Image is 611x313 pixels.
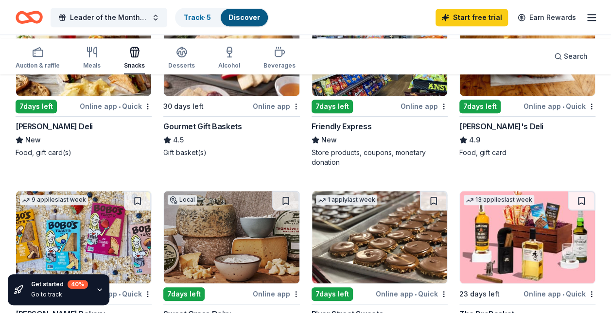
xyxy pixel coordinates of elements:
div: 9 applies last week [20,195,88,205]
div: [PERSON_NAME]'s Deli [459,121,543,132]
button: Leader of the Month Activities [51,8,167,27]
a: Image for Gourmet Gift Baskets14 applieslast week30 days leftOnline appGourmet Gift Baskets4.5Gif... [163,3,299,157]
div: Meals [83,62,101,70]
a: Image for Jason's Deli4 applieslast week7days leftOnline app•Quick[PERSON_NAME]'s Deli4.9Food, gi... [459,3,595,157]
div: Food, gift card(s) [16,148,152,157]
button: Alcohol [218,42,240,74]
div: Online app [253,100,300,112]
a: Image for Friendly ExpressLocal7days leftOnline appFriendly ExpressNewStore products, coupons, mo... [312,3,448,167]
span: • [562,290,564,298]
div: Online app Quick [376,288,448,300]
div: Beverages [263,62,296,70]
button: Meals [83,42,101,74]
div: Get started [31,280,88,289]
div: 23 days left [459,288,500,300]
span: New [25,134,41,146]
div: Local [168,195,197,205]
div: 30 days left [163,101,204,112]
div: 7 days left [312,287,353,301]
button: Search [546,47,595,66]
div: Online app Quick [524,100,595,112]
img: Image for Sweet Grass Dairy [164,191,299,283]
div: Go to track [31,291,88,298]
span: New [321,134,337,146]
div: Auction & raffle [16,62,60,70]
div: Snacks [124,62,145,70]
a: Track· 5 [184,13,211,21]
div: 7 days left [459,100,501,113]
div: 1 apply last week [316,195,377,205]
a: Start free trial [436,9,508,26]
div: Gourmet Gift Baskets [163,121,242,132]
div: 7 days left [163,287,205,301]
span: • [562,103,564,110]
div: Store products, coupons, monetary donation [312,148,448,167]
a: Discover [228,13,260,21]
span: • [119,103,121,110]
a: Earn Rewards [512,9,582,26]
div: 13 applies last week [464,195,534,205]
a: Home [16,6,43,29]
img: Image for The BroBasket [460,191,595,283]
button: Auction & raffle [16,42,60,74]
div: Online app Quick [80,100,152,112]
a: Image for McAlister's Deli6 applieslast week7days leftOnline app•Quick[PERSON_NAME] DeliNewFood, ... [16,3,152,157]
div: 7 days left [16,100,57,113]
span: • [415,290,417,298]
div: Online app [253,288,300,300]
button: Beverages [263,42,296,74]
div: Friendly Express [312,121,372,132]
button: Track· 5Discover [175,8,269,27]
span: 4.5 [173,134,184,146]
div: Desserts [168,62,195,70]
div: Alcohol [218,62,240,70]
div: [PERSON_NAME] Deli [16,121,93,132]
div: 40 % [68,280,88,289]
button: Snacks [124,42,145,74]
div: Gift basket(s) [163,148,299,157]
img: Image for River Street Sweets [312,191,447,283]
span: Leader of the Month Activities [70,12,148,23]
div: Food, gift card [459,148,595,157]
div: Online app Quick [524,288,595,300]
button: Desserts [168,42,195,74]
span: 4.9 [469,134,480,146]
span: Search [564,51,588,62]
img: Image for Bobo's Bakery [16,191,151,283]
div: 7 days left [312,100,353,113]
div: Online app [401,100,448,112]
